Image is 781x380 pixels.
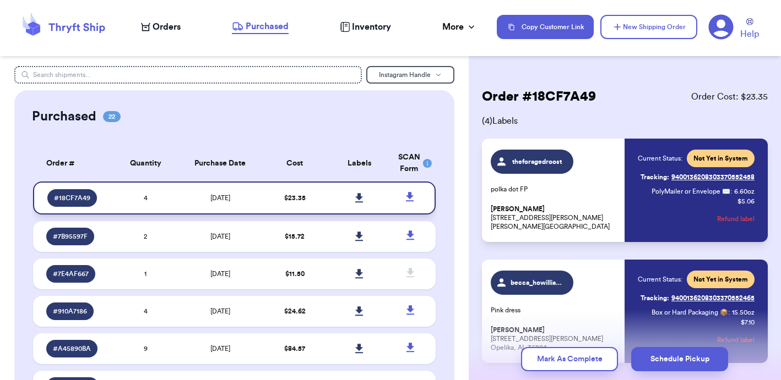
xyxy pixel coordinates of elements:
[263,145,327,181] th: Cost
[730,187,732,196] span: :
[33,145,113,181] th: Order #
[210,233,230,240] span: [DATE]
[491,326,619,352] p: [STREET_ADDRESS][PERSON_NAME] Opelika, AL 36804
[210,195,230,201] span: [DATE]
[717,207,755,231] button: Refund label
[482,88,596,106] h2: Order # 18CF7A49
[113,145,178,181] th: Quantity
[442,20,477,34] div: More
[144,345,148,352] span: 9
[491,205,619,231] p: [STREET_ADDRESS][PERSON_NAME] [PERSON_NAME][GEOGRAPHIC_DATA]
[740,27,759,41] span: Help
[141,20,181,34] a: Orders
[631,347,728,371] button: Schedule Pickup
[641,173,669,181] span: Tracking:
[737,197,755,206] p: $ 5.06
[144,195,148,201] span: 4
[32,108,96,125] h2: Purchased
[641,168,755,186] a: Tracking:9400136208303370552458
[352,20,391,34] span: Inventory
[693,154,748,163] span: Not Yet in System
[734,187,755,196] span: 6.60 oz
[641,294,669,302] span: Tracking:
[284,345,305,352] span: $ 84.57
[491,306,619,315] p: Pink dress
[691,90,768,103] span: Order Cost: $ 23.35
[491,185,619,194] p: polka dot FP
[103,111,121,122] span: 22
[53,307,87,316] span: # 910A7186
[740,18,759,41] a: Help
[144,233,147,240] span: 2
[144,308,148,315] span: 4
[285,271,305,277] span: $ 11.50
[741,318,755,327] p: $ 7.10
[379,71,431,78] span: Instagram Handle
[732,308,755,317] span: 15.50 oz
[491,205,545,213] span: [PERSON_NAME]
[497,15,594,39] button: Copy Customer Link
[491,326,545,334] span: [PERSON_NAME]
[210,345,230,352] span: [DATE]
[482,114,768,128] span: ( 4 ) Labels
[232,20,289,34] a: Purchased
[638,154,682,163] span: Current Status:
[728,308,730,317] span: :
[511,278,563,287] span: becca_howilliams
[652,309,728,316] span: Box or Hard Packaging 📦
[327,145,392,181] th: Labels
[285,233,305,240] span: $ 15.72
[366,66,454,84] button: Instagram Handle
[14,66,362,84] input: Search shipments...
[652,188,730,195] span: PolyMailer or Envelope ✉️
[398,152,423,175] div: SCAN Form
[153,20,181,34] span: Orders
[53,269,89,278] span: # 7E4AF667
[600,15,697,39] button: New Shipping Order
[246,20,289,33] span: Purchased
[178,145,263,181] th: Purchase Date
[340,20,391,34] a: Inventory
[641,289,755,307] a: Tracking:9400136208303370552465
[511,157,563,166] span: theforagedroost
[54,194,90,202] span: # 18CF7A49
[638,275,682,284] span: Current Status:
[284,308,306,315] span: $ 24.62
[210,271,230,277] span: [DATE]
[53,232,88,241] span: # 7B95597F
[144,271,147,277] span: 1
[284,195,306,201] span: $ 23.35
[521,347,618,371] button: Mark As Complete
[210,308,230,315] span: [DATE]
[717,328,755,352] button: Refund label
[53,344,91,353] span: # A45890BA
[693,275,748,284] span: Not Yet in System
